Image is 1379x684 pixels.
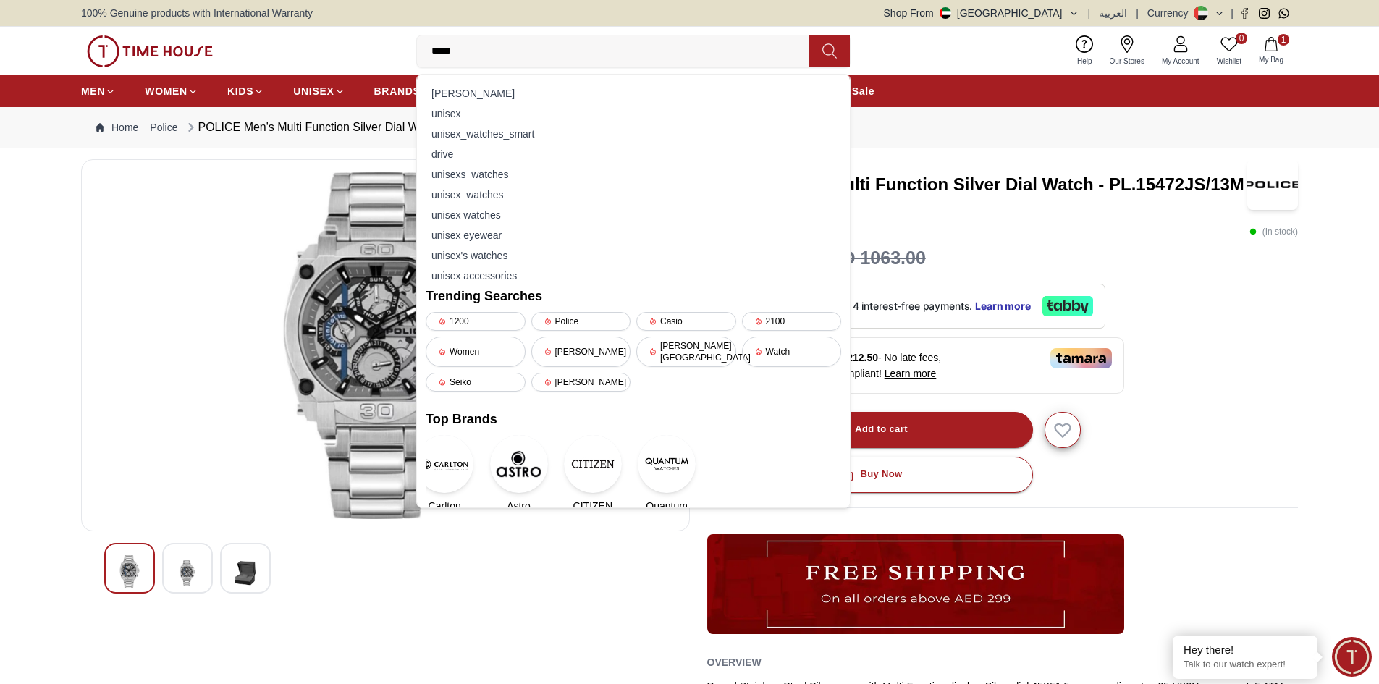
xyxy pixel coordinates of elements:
[1239,8,1250,19] a: Facebook
[832,421,908,438] div: Add to cart
[707,534,1124,634] img: ...
[426,245,841,266] div: unisex's watches
[426,185,841,205] div: unisex_watches
[117,555,143,588] img: POLICE Men's Multi Function Silver Dial Watch - PL.15472JS/13M
[426,266,841,286] div: unisex accessories
[707,173,1248,196] h3: POLICE Men's Multi Function Silver Dial Watch - PL.15472JS/13M
[174,555,201,591] img: POLICE Men's Multi Function Silver Dial Watch - PL.15472JS/13M
[1099,6,1127,20] button: العربية
[227,84,253,98] span: KIDS
[93,172,678,519] img: POLICE Men's Multi Function Silver Dial Watch - PL.15472JS/13M
[638,435,696,493] img: Quantum
[574,435,612,513] a: CITIZENCITIZEN
[426,124,841,144] div: unisex_watches_smart
[531,337,631,367] div: [PERSON_NAME]
[531,312,631,331] div: Police
[293,84,334,98] span: UNISEX
[145,78,198,104] a: WOMEN
[837,466,902,483] div: Buy Now
[426,337,526,367] div: Women
[426,373,526,392] div: Seiko
[499,435,537,513] a: AstroAstro
[426,83,841,104] div: [PERSON_NAME]
[1104,56,1150,67] span: Our Stores
[87,35,213,67] img: ...
[1278,8,1289,19] a: Whatsapp
[426,144,841,164] div: drive
[531,373,631,392] div: [PERSON_NAME]
[1211,56,1247,67] span: Wishlist
[817,245,926,272] h3: AED 1063.00
[636,337,736,367] div: [PERSON_NAME][GEOGRAPHIC_DATA]
[573,499,612,513] span: CITIZEN
[1259,8,1270,19] a: Instagram
[742,337,842,367] div: Watch
[374,78,421,104] a: BRANDS
[707,457,1033,493] button: Buy Now
[426,286,841,306] h2: Trending Searches
[1231,6,1233,20] span: |
[1136,6,1139,20] span: |
[646,499,688,513] span: Quantum
[1247,159,1298,210] img: POLICE Men's Multi Function Silver Dial Watch - PL.15472JS/13M
[1184,659,1307,671] p: Talk to our watch expert!
[81,6,313,20] span: 100% Genuine products with International Warranty
[885,368,937,379] span: Learn more
[184,119,540,136] div: POLICE Men's Multi Function Silver Dial Watch - PL.15472JS/13M
[507,499,531,513] span: Astro
[227,78,264,104] a: KIDS
[426,225,841,245] div: unisex eyewear
[429,499,461,513] span: Carlton
[145,84,187,98] span: WOMEN
[81,107,1298,148] nav: Breadcrumb
[1071,56,1098,67] span: Help
[707,337,1124,394] div: Or split in 4 payments of - No late fees, [DEMOGRAPHIC_DATA] compliant!
[150,120,177,135] a: Police
[1208,33,1250,69] a: 0Wishlist
[1068,33,1101,69] a: Help
[426,435,463,513] a: CarltonCarlton
[490,435,548,493] img: Astro
[1156,56,1205,67] span: My Account
[884,6,1079,20] button: Shop From[GEOGRAPHIC_DATA]
[940,7,951,19] img: United Arab Emirates
[1050,348,1112,368] img: Tamara
[232,555,258,591] img: POLICE Men's Multi Function Silver Dial Watch - PL.15472JS/13M
[96,120,138,135] a: Home
[1278,34,1289,46] span: 1
[636,312,736,331] div: Casio
[426,104,841,124] div: unisex
[1253,54,1289,65] span: My Bag
[426,409,841,429] h2: Top Brands
[426,164,841,185] div: unisexs_watches
[1250,34,1292,68] button: 1My Bag
[742,312,842,331] div: 2100
[1088,6,1091,20] span: |
[1236,33,1247,44] span: 0
[707,412,1033,448] button: Add to cart
[426,205,841,225] div: unisex watches
[1184,643,1307,657] div: Hey there!
[426,312,526,331] div: 1200
[416,435,473,493] img: Carlton
[707,651,762,673] h2: Overview
[564,435,622,493] img: CITIZEN
[1332,637,1372,677] div: Chat Widget
[1101,33,1153,69] a: Our Stores
[81,84,105,98] span: MEN
[1249,224,1298,239] p: ( In stock )
[1147,6,1194,20] div: Currency
[293,78,345,104] a: UNISEX
[374,84,421,98] span: BRANDS
[81,78,116,104] a: MEN
[648,435,686,513] a: QuantumQuantum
